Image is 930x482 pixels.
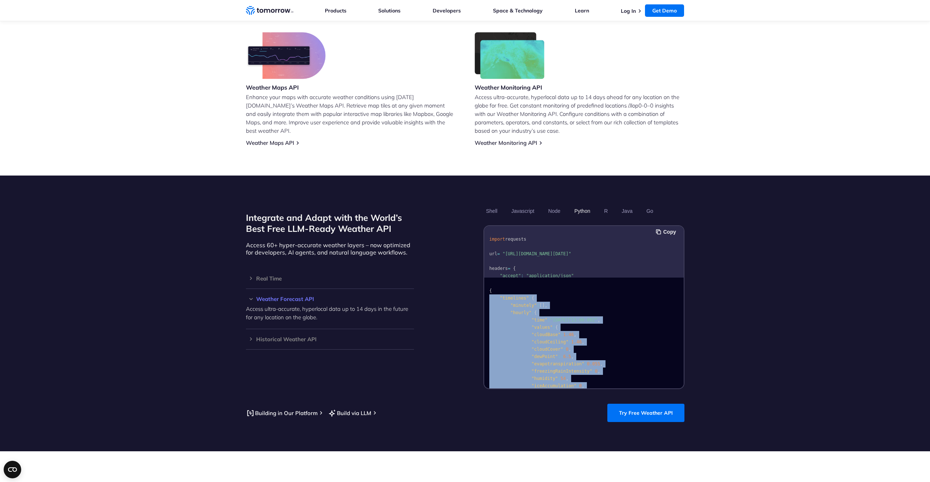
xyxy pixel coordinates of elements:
span: 0 [595,369,597,374]
span: , [581,383,584,388]
p: Access ultra-accurate, hyperlocal data up to 14 days in the future for any location on the globe. [246,305,414,321]
span: 54 [561,376,566,381]
h2: Integrate and Adapt with the World’s Best Free LLM-Ready Weather API [246,212,414,234]
span: "accept" [500,273,521,278]
span: { [555,325,558,330]
span: 0 [579,383,581,388]
span: , [581,339,584,344]
span: , [568,347,571,352]
span: "time" [531,317,547,323]
p: Access ultra-accurate, hyperlocal data up to 14 days ahead for any location on the globe for free... [475,93,684,135]
span: , [574,332,576,337]
button: Javascript [509,205,537,217]
span: : [592,369,595,374]
span: "[DATE]T13:00:00Z" [550,317,597,323]
span: = [508,266,510,271]
span: : [553,325,555,330]
span: , [571,354,574,359]
span: , [600,361,603,366]
span: "iceAccumulation" [531,383,576,388]
span: url [489,251,497,256]
span: - [561,354,563,359]
span: "[URL][DOMAIN_NAME][DATE]" [502,251,571,256]
span: { [531,295,534,301]
span: : [558,354,560,359]
span: requests [505,237,526,242]
a: Home link [246,5,293,16]
span: : [563,347,566,352]
span: 0.055 [587,361,600,366]
span: , [566,376,568,381]
span: { [534,310,536,315]
span: "evapotranspiration" [531,361,584,366]
span: "cloudCeiling" [531,339,568,344]
span: 1.46 [563,332,574,337]
h3: Real Time [246,276,414,281]
a: Learn [575,7,589,14]
span: 6.5 [563,354,571,359]
a: Products [325,7,346,14]
button: Open CMP widget [4,461,21,478]
span: 0 [566,347,568,352]
h3: Weather Forecast API [246,296,414,302]
span: "timelines" [500,295,528,301]
button: Java [619,205,635,217]
a: Log In [621,8,636,14]
a: Get Demo [645,4,684,17]
span: "cloudBase" [531,332,560,337]
a: Building in Our Platform [246,408,318,418]
span: ] [542,303,544,308]
span: : [547,317,550,323]
button: R [601,205,610,217]
button: Python [572,205,593,217]
span: : [576,383,579,388]
p: Enhance your maps with accurate weather conditions using [DATE][DOMAIN_NAME]’s Weather Maps API. ... [246,93,456,135]
span: "application/json" [526,273,574,278]
span: "dewPoint" [531,354,558,359]
span: : [568,339,571,344]
h3: Weather Maps API [246,83,326,91]
span: "freezingRainIntensity" [531,369,592,374]
a: Weather Maps API [246,139,294,146]
a: Build via LLM [328,408,371,418]
span: "hourly" [510,310,531,315]
span: "humidity" [531,376,558,381]
button: Copy [656,228,678,236]
span: import [489,237,505,242]
a: Try Free Weather API [607,404,684,422]
span: : [537,303,539,308]
span: : [521,273,523,278]
span: = [497,251,500,256]
span: headers [489,266,508,271]
span: : [584,361,587,366]
a: Weather Monitoring API [475,139,537,146]
span: "values" [531,325,553,330]
button: Node [546,205,563,217]
span: : [558,376,560,381]
span: : [561,332,563,337]
h3: Historical Weather API [246,336,414,342]
span: { [513,266,516,271]
button: Shell [483,205,500,217]
span: 1.46 [571,339,581,344]
h3: Weather Monitoring API [475,83,545,91]
span: , [544,303,547,308]
span: : [531,310,534,315]
a: Solutions [378,7,401,14]
span: "cloudCover" [531,347,563,352]
span: "minutely" [510,303,536,308]
span: { [489,288,492,293]
a: Developers [433,7,461,14]
p: Access 60+ hyper-accurate weather layers – now optimized for developers, AI agents, and natural l... [246,241,414,256]
span: : [529,295,531,301]
span: , [597,369,600,374]
a: Space & Technology [493,7,543,14]
span: [ [539,303,542,308]
button: Go [644,205,656,217]
span: , [597,317,600,323]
